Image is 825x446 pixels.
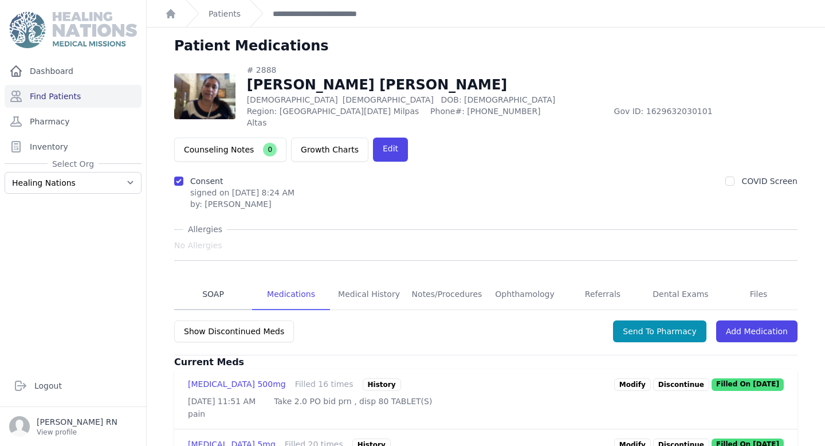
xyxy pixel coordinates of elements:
div: Filled 16 times [295,378,353,391]
a: Dashboard [5,60,142,83]
span: 0 [263,143,277,157]
a: Referrals [564,279,642,310]
nav: Tabs [174,279,797,310]
div: # 2888 [247,64,797,76]
a: Add Medication [716,320,797,342]
a: [PERSON_NAME] RN View profile [9,416,137,437]
span: DOB: [DEMOGRAPHIC_DATA] [441,95,555,104]
h3: Current Meds [174,355,797,369]
label: COVID Screen [741,177,797,186]
div: by: [PERSON_NAME] [190,198,294,210]
a: Medical History [330,279,408,310]
a: Pharmacy [5,110,142,133]
h1: [PERSON_NAME] [PERSON_NAME] [247,76,797,94]
button: Send To Pharmacy [613,320,706,342]
a: Edit [373,138,408,162]
div: [MEDICAL_DATA] 500mg [188,378,286,391]
a: Dental Exams [642,279,720,310]
img: P6k8qdky31flAAAAJXRFWHRkYXRlOmNyZWF0ZQAyMDIzLTEyLTE5VDE2OjAyOjA5KzAwOjAw0m2Y3QAAACV0RVh0ZGF0ZTptb... [174,73,235,119]
a: Files [720,279,797,310]
h1: Patient Medications [174,37,329,55]
a: Growth Charts [291,138,368,162]
a: Inventory [5,135,142,158]
p: View profile [37,428,117,437]
a: Ophthamology [486,279,564,310]
a: SOAP [174,279,252,310]
p: signed on [DATE] 8:24 AM [190,187,294,198]
div: History [363,378,401,391]
label: Consent [190,177,223,186]
span: Select Org [48,158,99,170]
span: [DEMOGRAPHIC_DATA] [343,95,434,104]
a: Patients [209,8,241,19]
button: Counseling Notes0 [174,138,286,162]
span: Region: [GEOGRAPHIC_DATA][DATE] Milpas Altas [247,105,423,128]
p: pain [188,408,784,420]
p: [DATE] 11:51 AM [188,396,256,407]
a: Logout [9,374,137,397]
a: Modify [614,378,651,391]
a: Find Patients [5,85,142,108]
span: No Allergies [174,240,222,251]
p: Take 2.0 PO bid prn , disp 80 TABLET(S) [274,396,432,407]
a: Notes/Procedures [408,279,486,310]
p: Filled On [DATE] [712,378,784,391]
p: [DEMOGRAPHIC_DATA] [247,94,797,105]
img: Medical Missions EMR [9,11,136,48]
button: Show Discontinued Meds [174,320,294,342]
a: Medications [252,279,330,310]
span: Phone#: [PHONE_NUMBER] [430,105,607,128]
span: Gov ID: 1629632030101 [614,105,797,128]
p: [PERSON_NAME] RN [37,416,117,428]
p: Discontinue [653,378,709,391]
span: Allergies [183,224,227,235]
